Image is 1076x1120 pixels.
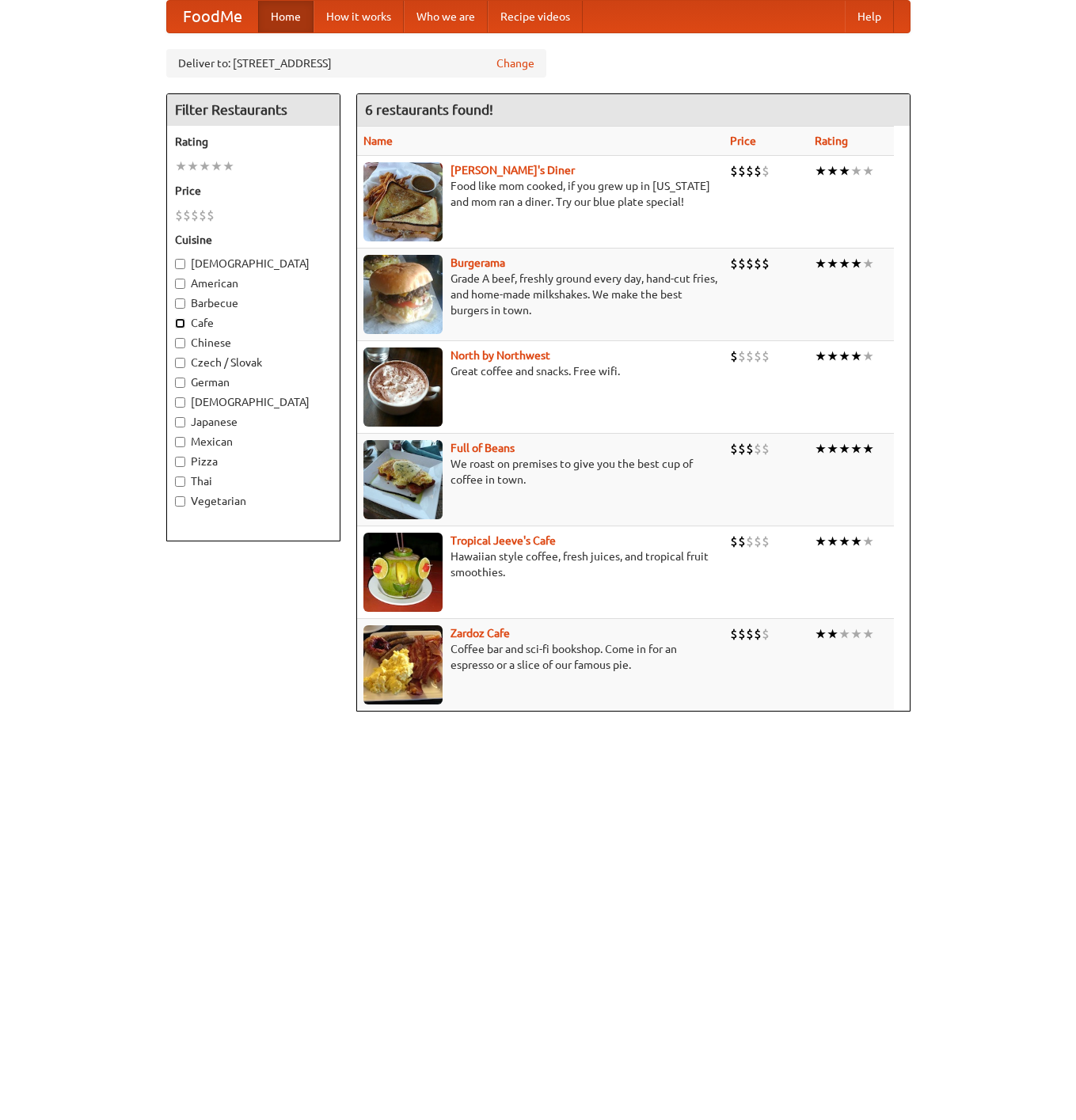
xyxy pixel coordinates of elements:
[730,162,738,180] li: $
[363,255,443,334] img: burgerama.jpg
[363,641,717,673] p: Coffee bar and sci-fi bookshop. Come in for an espresso or a slice of our famous pie.
[746,440,754,457] li: $
[746,162,754,180] li: $
[827,347,838,365] li: ★
[738,533,746,550] li: $
[363,625,443,704] img: zardoz.jpg
[166,49,546,78] div: Deliver to: [STREET_ADDRESS]
[211,158,222,175] li: ★
[762,440,770,457] li: $
[845,1,894,32] a: Help
[730,135,756,147] a: Price
[451,442,515,454] a: Full of Beans
[175,374,332,390] label: German
[827,625,838,643] li: ★
[862,347,874,365] li: ★
[363,533,443,612] img: jeeves.jpg
[365,102,493,117] ng-pluralize: 6 restaurants found!
[488,1,583,32] a: Recipe videos
[746,533,754,550] li: $
[199,207,207,224] li: $
[175,417,185,427] input: Japanese
[838,347,850,365] li: ★
[175,476,185,487] input: Thai
[451,164,575,177] a: [PERSON_NAME]'s Diner
[754,255,762,272] li: $
[175,318,185,328] input: Cafe
[175,394,332,410] label: [DEMOGRAPHIC_DATA]
[175,232,332,248] h5: Cuisine
[762,625,770,643] li: $
[862,255,874,272] li: ★
[730,440,738,457] li: $
[363,162,443,241] img: sallys.jpg
[175,434,332,450] label: Mexican
[827,255,838,272] li: ★
[451,349,550,362] a: North by Northwest
[451,627,510,640] a: Zardoz Cafe
[754,625,762,643] li: $
[207,207,215,224] li: $
[746,347,754,365] li: $
[183,207,191,224] li: $
[862,625,874,643] li: ★
[738,440,746,457] li: $
[815,533,827,550] li: ★
[730,625,738,643] li: $
[451,256,505,269] a: Burgerama
[175,338,185,348] input: Chinese
[862,533,874,550] li: ★
[175,355,332,370] label: Czech / Slovak
[175,183,332,199] h5: Price
[815,440,827,457] li: ★
[815,255,827,272] li: ★
[175,397,185,408] input: [DEMOGRAPHIC_DATA]
[862,162,874,180] li: ★
[754,162,762,180] li: $
[451,534,556,547] a: Tropical Jeeve's Cafe
[175,279,185,289] input: American
[838,162,850,180] li: ★
[730,255,738,272] li: $
[175,437,185,447] input: Mexican
[175,414,332,430] label: Japanese
[850,533,862,550] li: ★
[746,255,754,272] li: $
[363,347,443,427] img: north.jpg
[827,440,838,457] li: ★
[862,440,874,457] li: ★
[730,533,738,550] li: $
[175,496,185,507] input: Vegetarian
[838,440,850,457] li: ★
[363,440,443,519] img: beans.jpg
[815,162,827,180] li: ★
[175,473,332,489] label: Thai
[838,533,850,550] li: ★
[175,493,332,509] label: Vegetarian
[167,94,340,126] h4: Filter Restaurants
[175,158,187,175] li: ★
[815,135,848,147] a: Rating
[363,271,717,318] p: Grade A beef, freshly ground every day, hand-cut fries, and home-made milkshakes. We make the bes...
[314,1,404,32] a: How it works
[754,440,762,457] li: $
[175,315,332,331] label: Cafe
[762,162,770,180] li: $
[175,378,185,388] input: German
[496,55,534,71] a: Change
[175,295,332,311] label: Barbecue
[175,259,185,269] input: [DEMOGRAPHIC_DATA]
[738,255,746,272] li: $
[175,134,332,150] h5: Rating
[730,347,738,365] li: $
[746,625,754,643] li: $
[738,625,746,643] li: $
[738,162,746,180] li: $
[363,549,717,580] p: Hawaiian style coffee, fresh juices, and tropical fruit smoothies.
[754,347,762,365] li: $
